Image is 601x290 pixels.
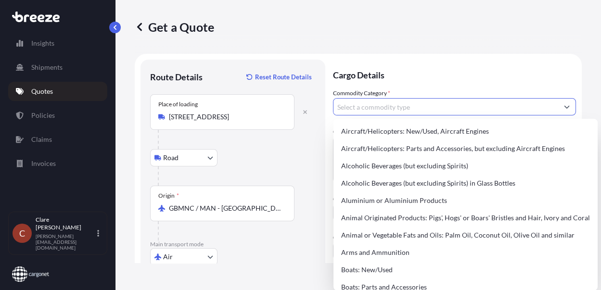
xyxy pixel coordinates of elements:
input: Origin [169,203,282,213]
div: Place of loading [158,101,198,108]
span: Air [163,252,173,262]
div: Origin [158,192,179,200]
p: Shipments [31,63,63,72]
p: Get a Quote [135,19,214,35]
span: C [19,228,25,238]
button: Select transport [150,149,217,166]
p: Policies [31,111,55,120]
label: Commodity Category [333,88,390,98]
input: Select a commodity type [333,98,558,115]
div: Arms and Ammunition [337,244,594,261]
div: Alcoholic Beverages (but excluding Spirits) in Glass Bottles [337,175,594,192]
p: Invoices [31,159,56,168]
div: Aluminium or Aluminium Products [337,192,594,209]
div: Alcoholic Beverages (but excluding Spirits) [337,157,594,175]
p: [PERSON_NAME][EMAIL_ADDRESS][DOMAIN_NAME] [36,233,95,251]
div: Aircraft/Helicopters: New/Used, Aircraft Engines [337,123,594,140]
div: Animal Originated Products: Pigs', Hogs' or Boars' Bristles and Hair, Ivory and Coral [337,209,594,227]
p: Main transport mode [150,240,316,248]
input: Place of loading [169,112,282,122]
p: Quotes [31,87,53,96]
p: Cargo Details [333,60,576,88]
p: Insights [31,38,54,48]
p: Reset Route Details [255,72,312,82]
p: Route Details [150,71,203,83]
p: Clare [PERSON_NAME] [36,216,95,231]
button: Select transport [150,248,217,265]
div: Aircraft/Helicopters: Parts and Accessories, but excluding Aircraft Engines [337,140,594,157]
div: Boats: New/Used [337,261,594,278]
span: Road [163,153,179,163]
p: Claims [31,135,52,144]
button: Show suggestions [558,98,575,115]
div: Animal or Vegetable Fats and Oils: Palm Oil, Coconut Oil, Olive Oil and similar [337,227,594,244]
img: organization-logo [12,266,49,282]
